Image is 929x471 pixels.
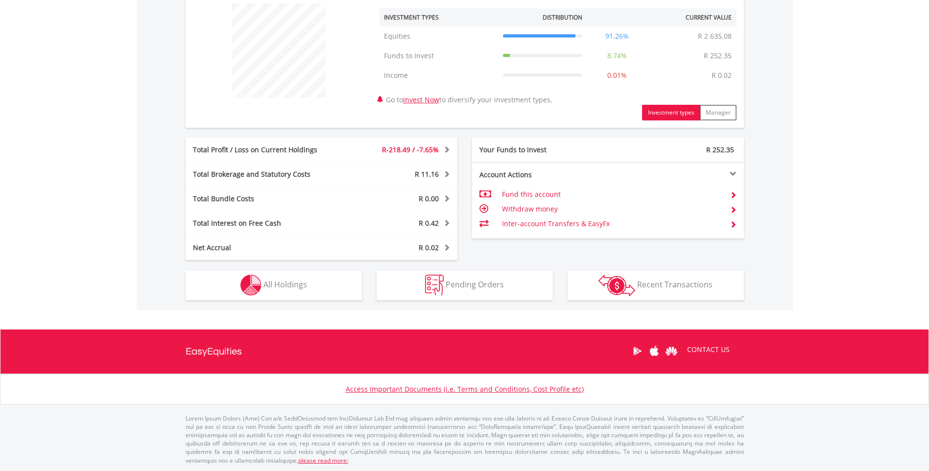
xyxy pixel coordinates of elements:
[186,330,242,374] a: EasyEquities
[700,105,737,120] button: Manager
[186,243,344,253] div: Net Accrual
[642,105,700,120] button: Investment types
[415,169,439,179] span: R 11.16
[186,169,344,179] div: Total Brokerage and Statutory Costs
[419,194,439,203] span: R 0.00
[693,26,737,46] td: R 2 635.08
[379,26,498,46] td: Equities
[298,456,348,465] a: please read more:
[587,26,647,46] td: 91.26%
[379,66,498,85] td: Income
[379,8,498,26] th: Investment Types
[502,216,722,231] td: Inter-account Transfers & EasyFx
[403,95,439,104] a: Invest Now
[379,46,498,66] td: Funds to Invest
[502,187,722,202] td: Fund this account
[446,279,504,290] span: Pending Orders
[263,279,307,290] span: All Holdings
[646,336,663,366] a: Apple
[186,218,344,228] div: Total Interest on Free Cash
[680,336,737,363] a: CONTACT US
[543,13,582,22] div: Distribution
[706,145,734,154] span: R 252.35
[647,8,737,26] th: Current Value
[587,46,647,66] td: 8.74%
[377,271,553,300] button: Pending Orders
[186,194,344,204] div: Total Bundle Costs
[186,271,362,300] button: All Holdings
[346,384,584,394] a: Access Important Documents (i.e. Terms and Conditions, Cost Profile etc)
[419,218,439,228] span: R 0.42
[707,66,737,85] td: R 0.02
[186,414,744,465] p: Lorem Ipsum Dolors (Ame) Con a/e SeddOeiusmod tem InciDiduntut Lab Etd mag aliquaen admin veniamq...
[472,145,608,155] div: Your Funds to Invest
[240,275,262,296] img: holdings-wht.png
[502,202,722,216] td: Withdraw money
[568,271,744,300] button: Recent Transactions
[637,279,713,290] span: Recent Transactions
[382,145,439,154] span: R-218.49 / -7.65%
[663,336,680,366] a: Huawei
[425,275,444,296] img: pending_instructions-wht.png
[598,275,635,296] img: transactions-zar-wht.png
[472,170,608,180] div: Account Actions
[699,46,737,66] td: R 252.35
[186,145,344,155] div: Total Profit / Loss on Current Holdings
[629,336,646,366] a: Google Play
[587,66,647,85] td: 0.01%
[419,243,439,252] span: R 0.02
